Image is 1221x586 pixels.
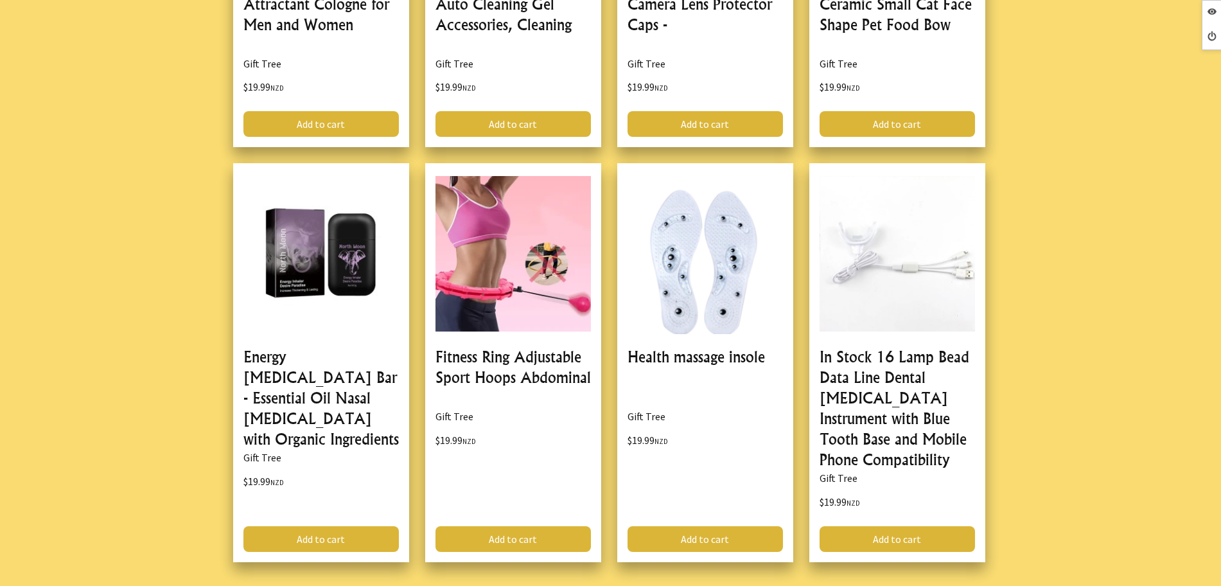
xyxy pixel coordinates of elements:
[435,111,591,137] a: Add to cart
[435,526,591,552] a: Add to cart
[820,526,975,552] a: Add to cart
[243,526,399,552] a: Add to cart
[243,111,399,137] a: Add to cart
[628,526,783,552] a: Add to cart
[628,111,783,137] a: Add to cart
[820,111,975,137] a: Add to cart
